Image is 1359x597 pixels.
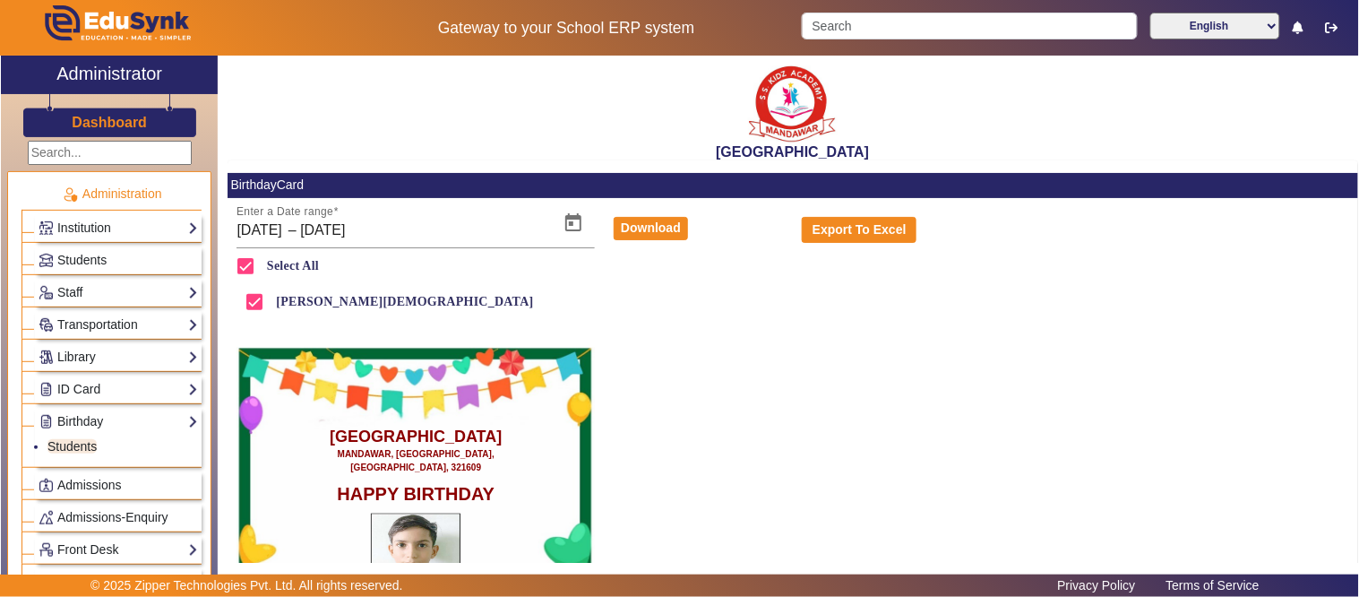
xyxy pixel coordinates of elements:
[288,220,297,241] span: –
[72,114,147,131] h3: Dashboard
[39,479,53,492] img: Admissions.png
[39,507,198,528] a: Admissions-Enquiry
[22,185,202,203] p: Administration
[28,141,192,165] input: Search...
[47,439,97,454] a: Students
[62,186,78,203] img: Administration.png
[802,13,1137,39] input: Search
[748,60,838,143] img: b9104f0a-387a-4379-b368-ffa933cda262
[57,510,168,524] span: Admissions-Enquiry
[300,220,452,241] input: EndDate
[349,19,783,38] h5: Gateway to your School ERP system
[1157,574,1269,597] a: Terms of Service
[1049,574,1145,597] a: Privacy Policy
[228,143,1358,160] h2: [GEOGRAPHIC_DATA]
[57,253,107,267] span: Students
[290,447,541,474] p: MANDAWAR, [GEOGRAPHIC_DATA], [GEOGRAPHIC_DATA], 321609
[337,483,495,505] h2: HAPPY BIRTHDAY
[39,475,198,496] a: Admissions
[272,294,533,309] label: [PERSON_NAME][DEMOGRAPHIC_DATA]
[71,113,148,132] a: Dashboard
[552,202,595,245] button: Open calendar
[614,217,688,240] button: Download
[90,576,403,595] p: © 2025 Zipper Technologies Pvt. Ltd. All rights reserved.
[228,173,1358,198] mat-card-header: BirthdayCard
[802,217,916,244] button: Export To Excel
[39,250,198,271] a: Students
[330,428,502,447] h1: [GEOGRAPHIC_DATA]
[1,56,218,94] a: Administrator
[57,478,122,492] span: Admissions
[39,511,53,524] img: Behavior-reports.png
[263,258,319,273] label: Select All
[237,220,284,241] input: StartDate
[39,254,53,267] img: Students.png
[56,63,162,84] h2: Administrator
[237,206,333,218] mat-label: Enter a Date range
